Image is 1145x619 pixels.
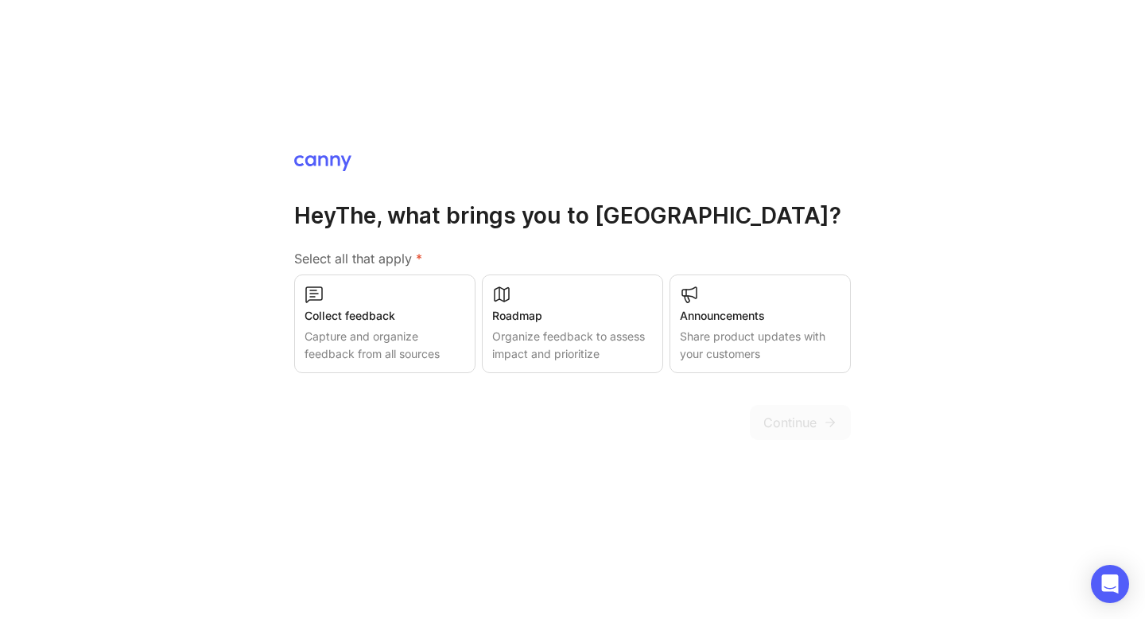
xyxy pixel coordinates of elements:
button: Collect feedbackCapture and organize feedback from all sources [294,274,475,373]
button: AnnouncementsShare product updates with your customers [670,274,851,373]
button: RoadmapOrganize feedback to assess impact and prioritize [482,274,663,373]
div: Announcements [680,307,840,325]
img: Canny Home [294,155,351,171]
h1: Hey The , what brings you to [GEOGRAPHIC_DATA]? [294,201,851,230]
div: Capture and organize feedback from all sources [305,328,465,363]
div: Roadmap [492,307,653,325]
div: Open Intercom Messenger [1091,565,1129,603]
label: Select all that apply [294,249,851,268]
div: Collect feedback [305,307,465,325]
div: Organize feedback to assess impact and prioritize [492,328,653,363]
div: Share product updates with your customers [680,328,840,363]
